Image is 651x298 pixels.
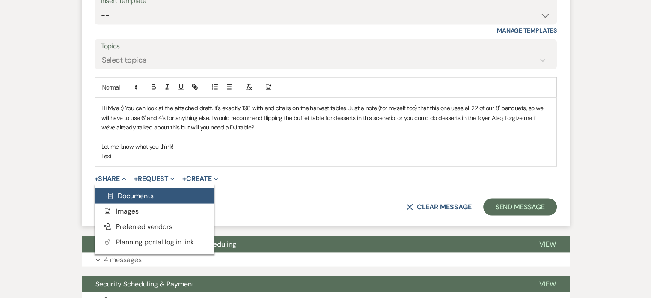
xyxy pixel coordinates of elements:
[82,236,526,253] button: Final Details Form & Walkthrough Scheduling
[95,175,127,182] button: Share
[95,219,214,235] button: Preferred vendors
[539,280,556,289] span: View
[101,103,550,132] p: Hi Mya :) You can look at the attached draft. It's exactly 198 with end chairs on the harvest tab...
[95,280,194,289] span: Security Scheduling & Payment
[102,55,146,66] div: Select topics
[526,276,570,292] button: View
[95,204,214,219] button: Images
[95,175,98,182] span: +
[406,204,471,211] button: Clear message
[497,27,557,34] a: Manage Templates
[103,207,139,216] span: Images
[101,151,550,161] p: Lexi
[82,276,526,292] button: Security Scheduling & Payment
[95,235,214,250] button: Planning portal log in link
[539,240,556,249] span: View
[101,40,550,53] label: Topics
[95,188,214,204] button: Documents
[101,142,550,151] p: Let me know what you think!
[526,236,570,253] button: View
[134,175,138,182] span: +
[182,175,218,182] button: Create
[134,175,175,182] button: Request
[182,175,186,182] span: +
[104,254,142,265] p: 4 messages
[105,191,154,200] span: Documents
[483,199,556,216] button: Send Message
[82,253,570,267] button: 4 messages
